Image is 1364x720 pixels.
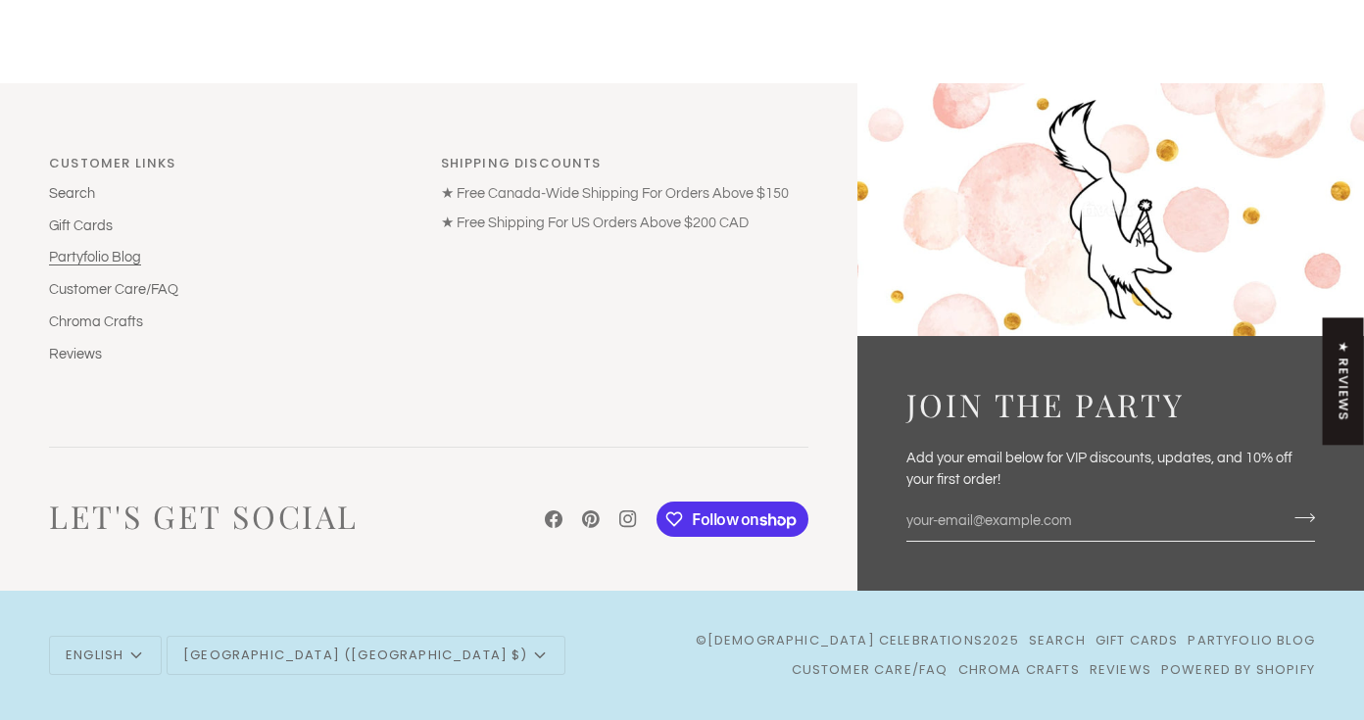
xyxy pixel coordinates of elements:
button: English [49,636,162,675]
a: Partyfolio Blog [49,250,141,264]
p: Shipping Discounts [441,154,809,183]
a: Partyfolio Blog [1188,631,1315,649]
a: Reviews [1090,660,1151,679]
h3: Let's Get Social [49,497,359,542]
button: [GEOGRAPHIC_DATA] ([GEOGRAPHIC_DATA] $) [167,636,565,675]
p: Add your email below for VIP discounts, updates, and 10% off your first order! [906,448,1315,491]
a: Gift Cards [49,218,113,233]
a: Reviews [49,347,102,361]
input: your-email@example.com [906,503,1283,539]
button: Join [1283,503,1315,534]
a: Customer Care/FAQ [792,660,949,679]
p: ★ Free Shipping For US Orders Above $200 CAD [441,213,809,234]
a: Search [1029,631,1086,649]
a: Customer Care/FAQ [49,282,178,297]
p: ★ Free Canada-Wide Shipping For Orders Above $150 [441,183,809,205]
a: Chroma Crafts [958,660,1080,679]
a: Chroma Crafts [49,314,143,329]
div: Click to open Judge.me floating reviews tab [1323,317,1364,445]
p: Links [49,154,417,183]
a: Powered by Shopify [1161,660,1315,679]
h3: Join the Party [906,385,1315,424]
span: © 2025 [696,631,1019,650]
a: Gift Cards [1096,631,1179,649]
a: [DEMOGRAPHIC_DATA] Celebrations [707,631,983,649]
a: Search [49,186,95,201]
